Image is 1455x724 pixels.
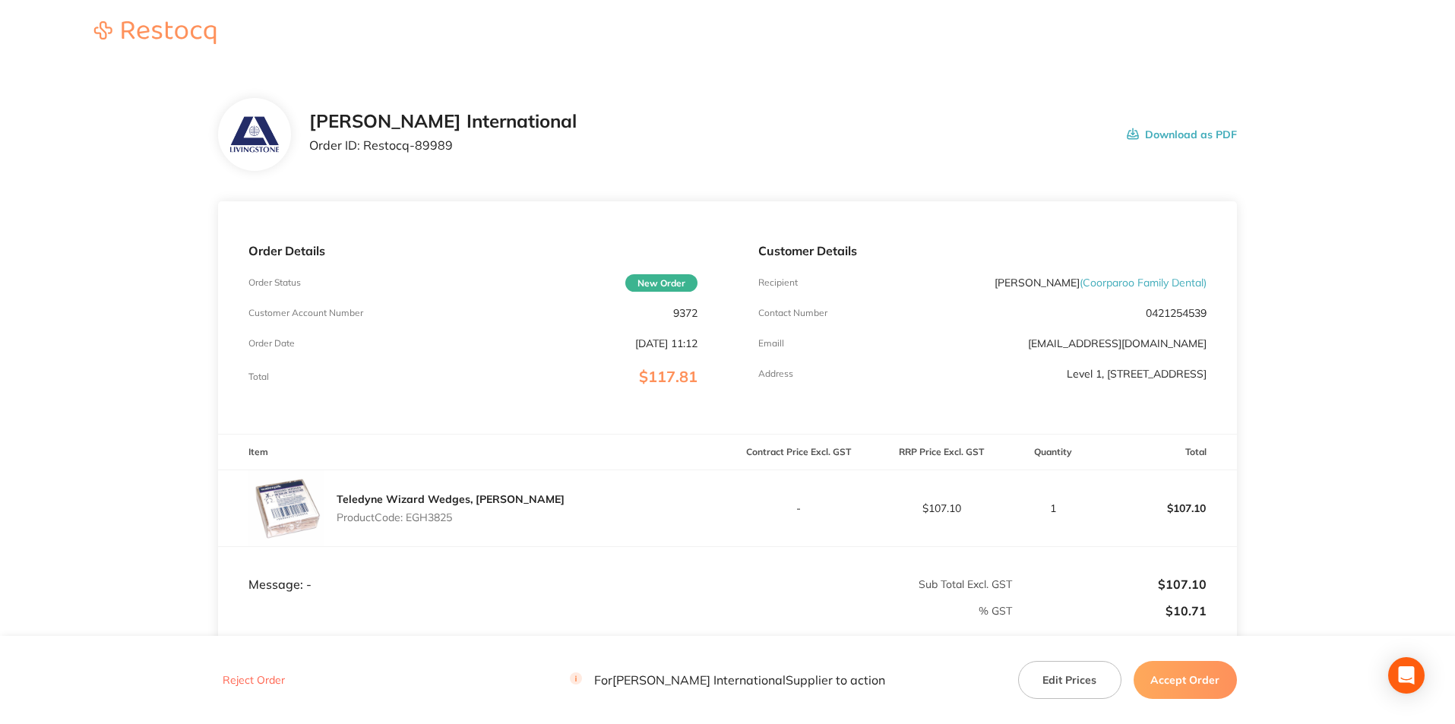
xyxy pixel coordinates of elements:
[1134,661,1237,699] button: Accept Order
[218,674,289,688] button: Reject Order
[248,470,324,546] img: ZTNmOTUwdQ
[1094,435,1237,470] th: Total
[1388,657,1425,694] div: Open Intercom Messenger
[625,274,697,292] span: New Order
[79,21,231,46] a: Restocq logo
[1080,276,1207,289] span: ( Coorparoo Family Dental )
[1014,577,1207,591] p: $107.10
[1018,661,1121,699] button: Edit Prices
[1095,490,1236,526] p: $107.10
[729,578,1012,590] p: Sub Total Excl. GST
[758,308,827,318] p: Contact Number
[337,492,565,506] a: Teledyne Wizard Wedges, [PERSON_NAME]
[309,111,577,132] h2: [PERSON_NAME] International
[309,138,577,152] p: Order ID: Restocq- 89989
[728,435,871,470] th: Contract Price Excl. GST
[1014,502,1093,514] p: 1
[870,435,1013,470] th: RRP Price Excl. GST
[758,277,798,288] p: Recipient
[230,110,280,160] img: bHcwczZraQ
[218,546,727,592] td: Message: -
[1127,111,1237,158] button: Download as PDF
[219,605,1012,617] p: % GST
[570,673,885,688] p: For [PERSON_NAME] International Supplier to action
[758,244,1207,258] p: Customer Details
[248,308,363,318] p: Customer Account Number
[79,21,231,44] img: Restocq logo
[758,338,784,349] p: Emaill
[248,338,295,349] p: Order Date
[248,244,697,258] p: Order Details
[673,307,697,319] p: 9372
[1014,604,1207,618] p: $10.71
[1028,337,1207,350] a: [EMAIL_ADDRESS][DOMAIN_NAME]
[639,367,697,386] span: $117.81
[248,277,301,288] p: Order Status
[871,502,1012,514] p: $107.10
[218,435,727,470] th: Item
[995,277,1207,289] p: [PERSON_NAME]
[1067,368,1207,380] p: Level 1, [STREET_ADDRESS]
[635,337,697,349] p: [DATE] 11:12
[248,371,269,382] p: Total
[337,511,565,523] p: Product Code: EGH3825
[758,368,793,379] p: Address
[1146,307,1207,319] p: 0421254539
[1013,435,1094,470] th: Quantity
[729,502,870,514] p: -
